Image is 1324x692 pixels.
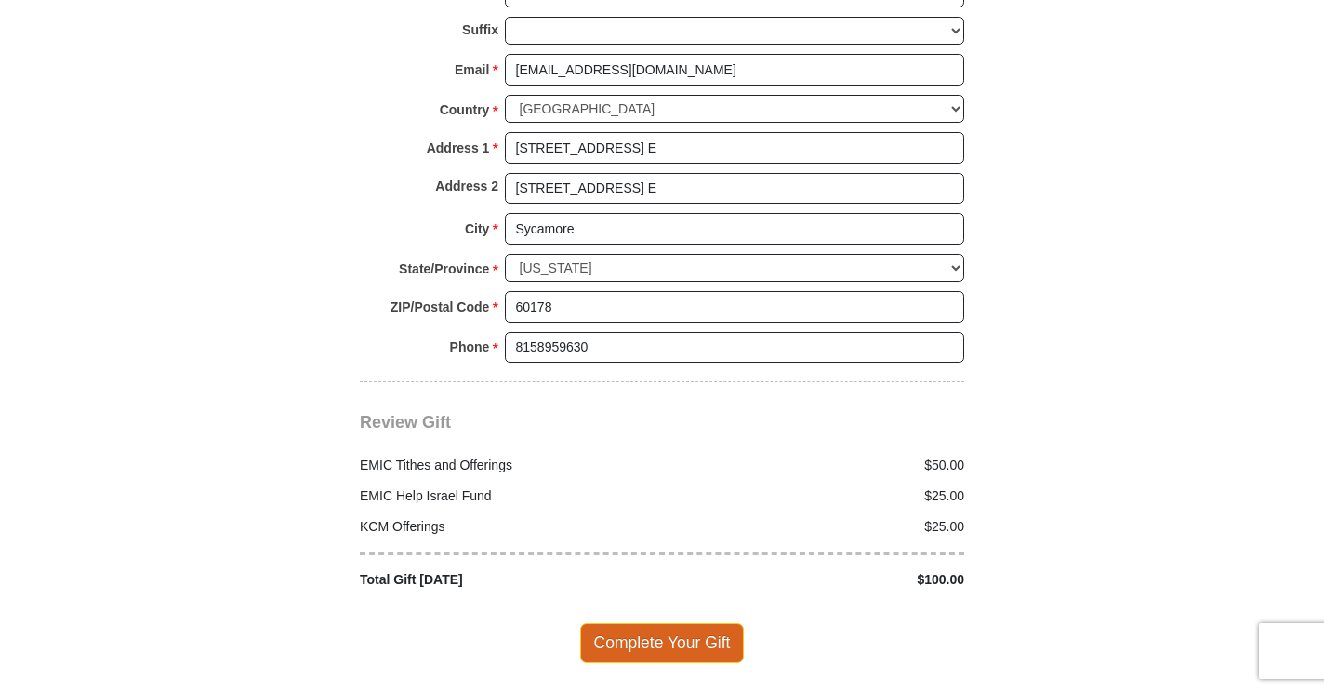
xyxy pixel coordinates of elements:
[351,570,663,590] div: Total Gift [DATE]
[580,623,745,662] span: Complete Your Gift
[440,97,490,123] strong: Country
[455,57,489,83] strong: Email
[450,334,490,360] strong: Phone
[465,216,489,242] strong: City
[662,570,974,590] div: $100.00
[462,17,498,43] strong: Suffix
[360,413,451,432] span: Review Gift
[351,517,663,537] div: KCM Offerings
[662,456,974,475] div: $50.00
[351,486,663,506] div: EMIC Help Israel Fund
[662,517,974,537] div: $25.00
[391,294,490,320] strong: ZIP/Postal Code
[351,456,663,475] div: EMIC Tithes and Offerings
[435,173,498,199] strong: Address 2
[662,486,974,506] div: $25.00
[427,135,490,161] strong: Address 1
[399,256,489,282] strong: State/Province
